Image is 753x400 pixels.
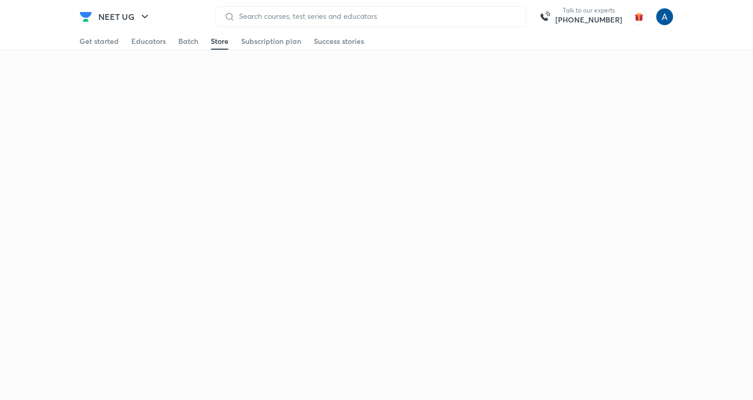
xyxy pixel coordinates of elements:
[314,36,364,47] div: Success stories
[131,36,166,47] div: Educators
[92,6,157,27] button: NEET UG
[534,6,555,27] img: call-us
[314,33,364,50] a: Success stories
[131,33,166,50] a: Educators
[178,33,198,50] a: Batch
[211,36,229,47] div: Store
[631,8,647,25] img: avatar
[555,6,622,15] p: Talk to our experts
[178,36,198,47] div: Batch
[79,36,119,47] div: Get started
[79,33,119,50] a: Get started
[656,8,674,26] img: Anees Ahmed
[79,10,92,23] img: Company Logo
[235,12,517,20] input: Search courses, test series and educators
[241,33,301,50] a: Subscription plan
[555,15,622,25] a: [PHONE_NUMBER]
[211,33,229,50] a: Store
[241,36,301,47] div: Subscription plan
